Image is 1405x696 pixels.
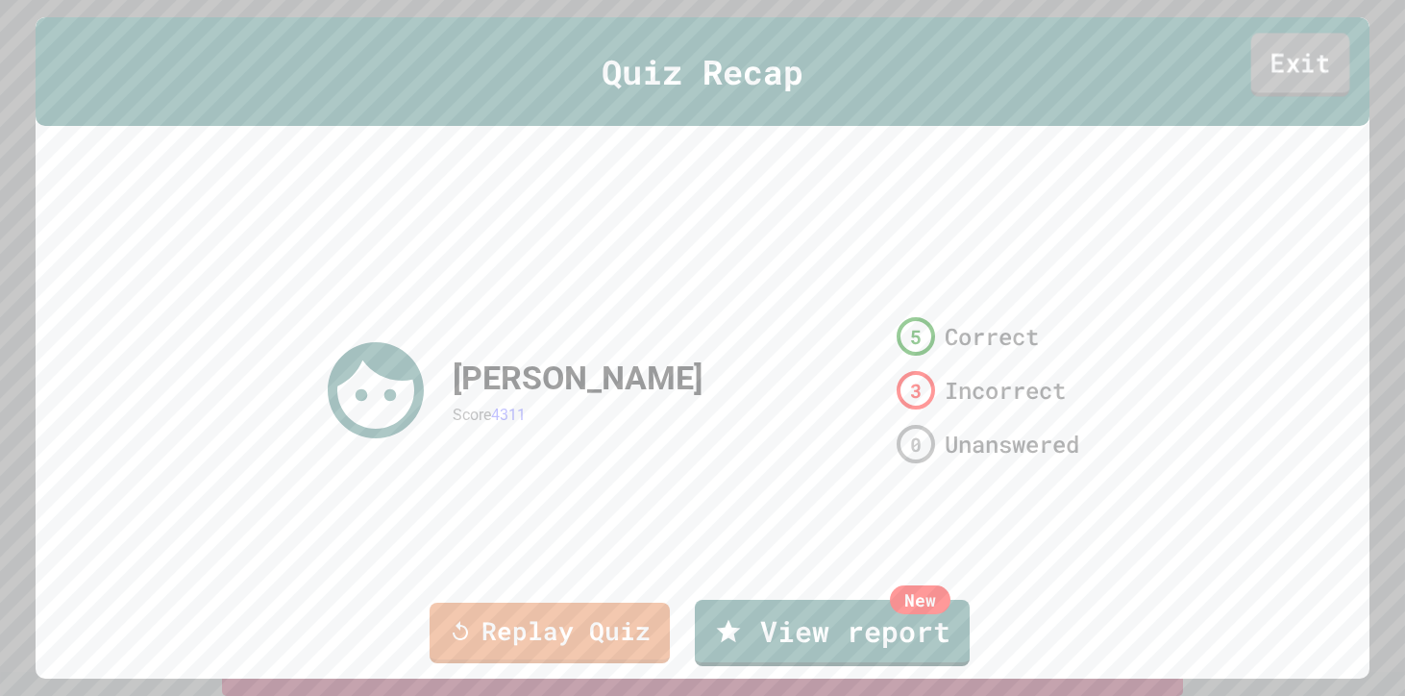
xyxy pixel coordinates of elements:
[945,319,1039,354] span: Correct
[945,373,1066,408] span: Incorrect
[491,406,526,424] span: 4311
[890,585,950,614] div: New
[453,406,491,424] span: Score
[945,427,1079,461] span: Unanswered
[695,600,970,666] a: View report
[430,603,670,663] a: Replay Quiz
[1251,34,1350,97] a: Exit
[897,371,935,410] div: 3
[36,17,1370,126] div: Quiz Recap
[897,425,935,463] div: 0
[453,354,702,403] div: [PERSON_NAME]
[897,317,935,356] div: 5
